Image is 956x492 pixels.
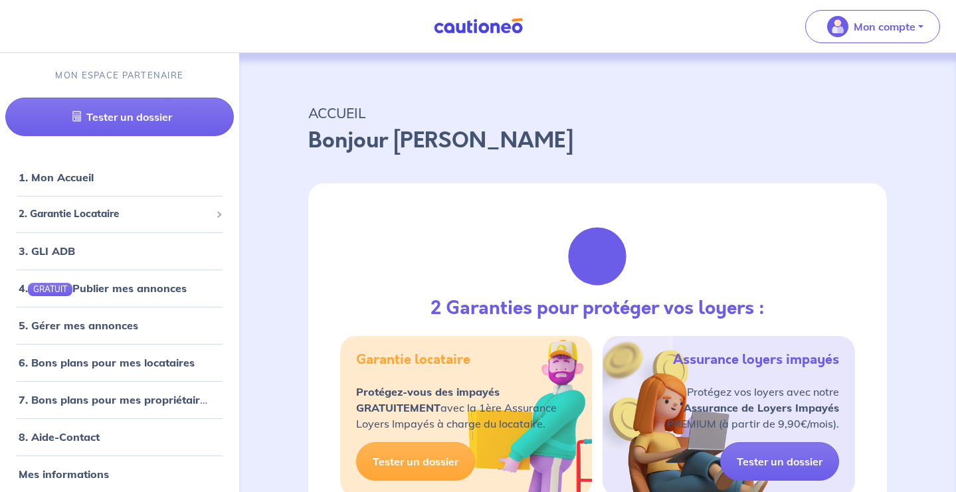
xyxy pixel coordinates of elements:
button: illu_account_valid_menu.svgMon compte [805,10,940,43]
div: 8. Aide-Contact [5,424,234,450]
div: 7. Bons plans pour mes propriétaires [5,386,234,413]
a: 4.GRATUITPublier mes annonces [19,282,187,295]
div: 2. Garantie Locataire [5,201,234,227]
h5: Assurance loyers impayés [673,352,839,368]
strong: Assurance de Loyers Impayés [684,401,839,414]
p: Protégez vos loyers avec notre PREMIUM (à partir de 9,90€/mois). [667,384,839,432]
span: 2. Garantie Locataire [19,206,211,222]
div: Mes informations [5,461,234,487]
strong: Protégez-vous des impayés GRATUITEMENT [356,385,500,414]
p: Mon compte [854,19,915,35]
div: 3. GLI ADB [5,238,234,264]
p: ACCUEIL [308,101,887,125]
p: MON ESPACE PARTENAIRE [55,69,183,82]
img: Cautioneo [429,18,528,35]
img: illu_account_valid_menu.svg [827,16,848,37]
a: 6. Bons plans pour mes locataires [19,356,195,369]
p: avec la 1ère Assurance Loyers Impayés à charge du locataire. [356,384,557,432]
a: 5. Gérer mes annonces [19,319,138,332]
a: 8. Aide-Contact [19,430,100,444]
a: 1. Mon Accueil [19,171,94,184]
div: 5. Gérer mes annonces [5,312,234,339]
p: Bonjour [PERSON_NAME] [308,125,887,157]
img: justif-loupe [561,220,633,292]
a: Tester un dossier [720,442,839,481]
a: Tester un dossier [5,98,234,136]
div: 4.GRATUITPublier mes annonces [5,275,234,301]
div: 1. Mon Accueil [5,164,234,191]
div: 6. Bons plans pour mes locataires [5,349,234,376]
h5: Garantie locataire [356,352,470,368]
a: 3. GLI ADB [19,244,75,258]
a: Mes informations [19,467,109,481]
a: Tester un dossier [356,442,475,481]
h3: 2 Garanties pour protéger vos loyers : [430,297,765,320]
a: 7. Bons plans pour mes propriétaires [19,393,211,406]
